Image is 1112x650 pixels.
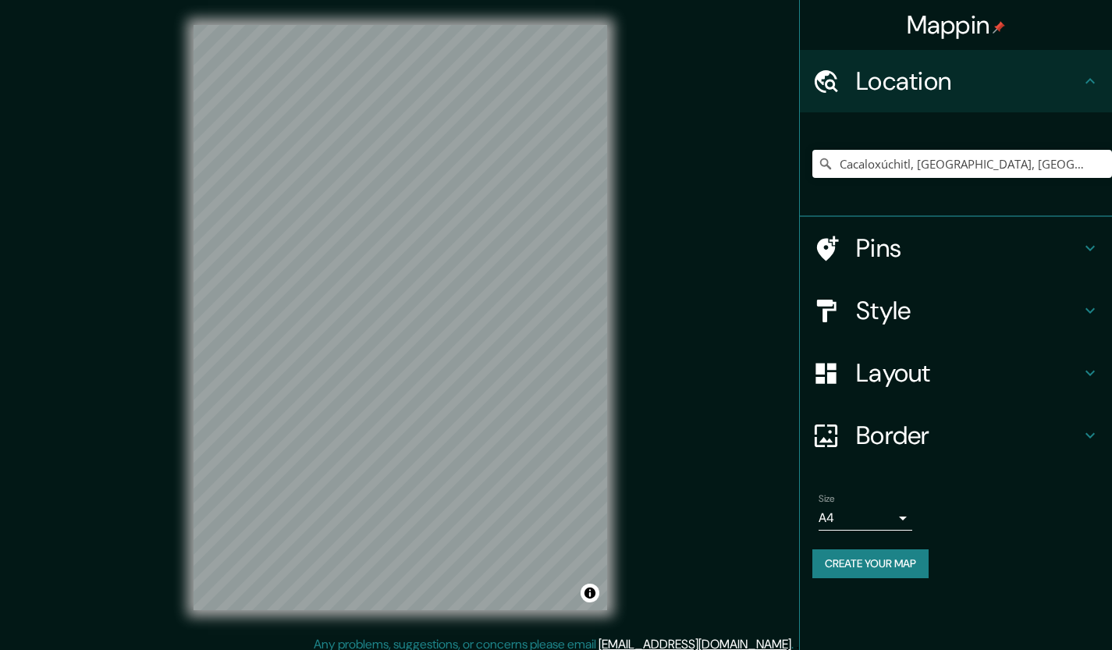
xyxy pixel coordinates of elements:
[819,506,912,531] div: A4
[856,233,1081,264] h4: Pins
[856,295,1081,326] h4: Style
[812,150,1112,178] input: Pick your city or area
[993,21,1005,34] img: pin-icon.png
[812,549,929,578] button: Create your map
[194,25,607,610] canvas: Map
[973,589,1095,633] iframe: Help widget launcher
[856,66,1081,97] h4: Location
[581,584,599,602] button: Toggle attribution
[800,342,1112,404] div: Layout
[800,404,1112,467] div: Border
[800,279,1112,342] div: Style
[800,50,1112,112] div: Location
[800,217,1112,279] div: Pins
[856,420,1081,451] h4: Border
[907,9,1006,41] h4: Mappin
[856,357,1081,389] h4: Layout
[819,492,835,506] label: Size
